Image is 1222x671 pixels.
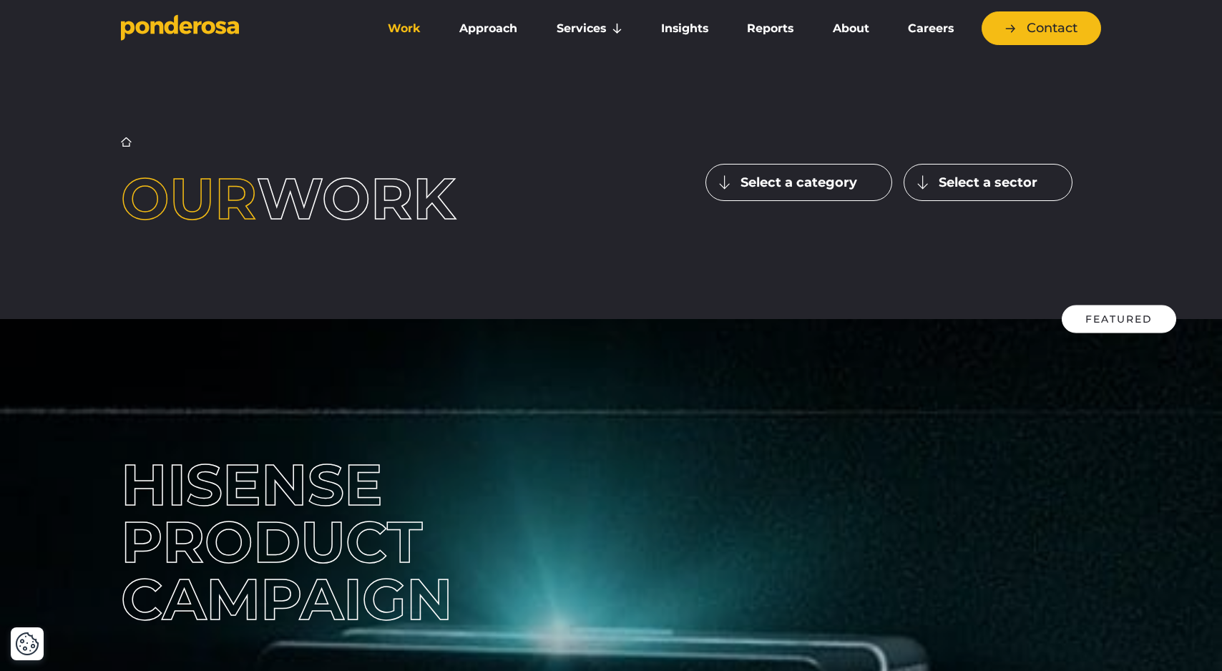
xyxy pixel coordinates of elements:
a: Contact [982,11,1101,45]
button: Select a category [705,164,892,201]
a: Approach [443,14,534,44]
h1: work [121,170,517,227]
a: Careers [891,14,970,44]
button: Cookie Settings [15,632,39,656]
div: Featured [1062,305,1176,333]
a: Home [121,137,132,147]
span: Our [121,164,257,233]
img: Revisit consent button [15,632,39,656]
a: Go to homepage [121,14,350,43]
a: About [816,14,885,44]
a: Reports [730,14,810,44]
a: Insights [645,14,725,44]
button: Select a sector [904,164,1072,201]
div: Hisense Product Campaign [121,456,600,628]
a: Work [371,14,437,44]
a: Services [540,14,639,44]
